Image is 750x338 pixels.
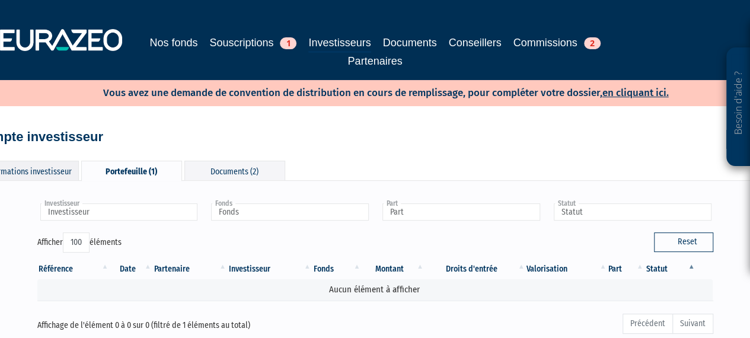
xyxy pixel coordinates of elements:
a: en cliquant ici. [602,87,669,99]
a: Documents [383,34,437,51]
th: Investisseur: activer pour trier la colonne par ordre croissant [228,259,312,279]
td: Aucun élément à afficher [37,279,713,300]
span: 2 [584,37,601,49]
th: Fonds: activer pour trier la colonne par ordre croissant [312,259,362,279]
button: Reset [654,232,713,251]
a: Conseillers [449,34,502,51]
a: Souscriptions1 [209,34,296,51]
div: Documents (2) [184,161,285,180]
th: Valorisation: activer pour trier la colonne par ordre croissant [526,259,608,279]
th: Montant: activer pour trier la colonne par ordre croissant [362,259,425,279]
span: 1 [280,37,296,49]
select: Afficheréléments [63,232,90,253]
th: Statut : activer pour trier la colonne par ordre d&eacute;croissant [645,259,697,279]
div: Affichage de l'élément 0 à 0 sur 0 (filtré de 1 éléments au total) [37,313,309,331]
th: Part: activer pour trier la colonne par ordre croissant [608,259,644,279]
a: Partenaires [347,53,402,69]
th: Référence : activer pour trier la colonne par ordre croissant [37,259,110,279]
label: Afficher éléments [37,232,122,253]
div: Portefeuille (1) [81,161,182,181]
p: Vous avez une demande de convention de distribution en cours de remplissage, pour compléter votre... [69,83,669,100]
th: Date: activer pour trier la colonne par ordre croissant [110,259,153,279]
a: Commissions2 [513,34,601,51]
th: Droits d'entrée: activer pour trier la colonne par ordre croissant [425,259,526,279]
p: Besoin d'aide ? [732,54,745,161]
a: Nos fonds [149,34,197,51]
th: Partenaire: activer pour trier la colonne par ordre croissant [153,259,228,279]
a: Investisseurs [308,34,371,53]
